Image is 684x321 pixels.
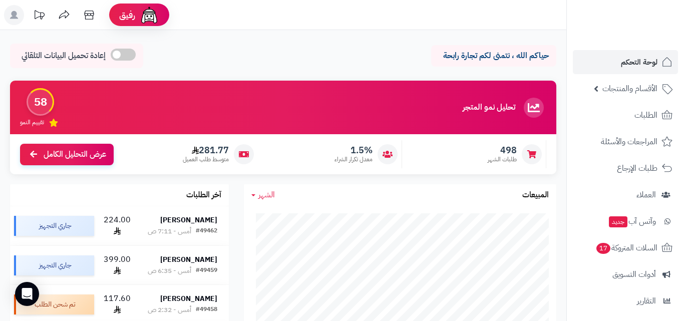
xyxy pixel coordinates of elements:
[20,118,44,127] span: تقييم النمو
[573,289,678,313] a: التقارير
[608,214,656,228] span: وآتس آب
[160,215,217,225] strong: [PERSON_NAME]
[27,5,52,28] a: تحديثات المنصة
[196,266,217,276] div: #49459
[463,103,515,112] h3: تحليل نمو المتجر
[616,28,674,49] img: logo-2.png
[183,155,229,164] span: متوسط طلب العميل
[522,191,549,200] h3: المبيعات
[148,226,191,236] div: أمس - 7:11 ص
[573,50,678,74] a: لوحة التحكم
[439,50,549,62] p: حياكم الله ، نتمنى لكم تجارة رابحة
[334,145,373,156] span: 1.5%
[573,209,678,233] a: وآتس آبجديد
[98,246,136,285] td: 399.00
[637,294,656,308] span: التقارير
[160,293,217,304] strong: [PERSON_NAME]
[573,183,678,207] a: العملاء
[636,188,656,202] span: العملاء
[488,145,517,156] span: 498
[196,305,217,315] div: #49458
[15,282,39,306] div: Open Intercom Messenger
[612,267,656,281] span: أدوات التسويق
[160,254,217,265] strong: [PERSON_NAME]
[573,130,678,154] a: المراجعات والأسئلة
[595,241,657,255] span: السلات المتروكة
[573,103,678,127] a: الطلبات
[44,149,106,160] span: عرض التحليل الكامل
[488,155,517,164] span: طلبات الشهر
[20,144,114,165] a: عرض التحليل الكامل
[98,206,136,245] td: 224.00
[183,145,229,156] span: 281.77
[14,255,94,275] div: جاري التجهيز
[119,9,135,21] span: رفيق
[22,50,106,62] span: إعادة تحميل البيانات التلقائي
[148,266,191,276] div: أمس - 6:35 ص
[14,216,94,236] div: جاري التجهيز
[573,262,678,286] a: أدوات التسويق
[139,5,159,25] img: ai-face.png
[596,243,610,254] span: 17
[148,305,191,315] div: أمس - 2:32 ص
[617,161,657,175] span: طلبات الإرجاع
[609,216,627,227] span: جديد
[14,294,94,314] div: تم شحن الطلب
[573,236,678,260] a: السلات المتروكة17
[251,189,275,201] a: الشهر
[258,189,275,201] span: الشهر
[621,55,657,69] span: لوحة التحكم
[186,191,221,200] h3: آخر الطلبات
[602,82,657,96] span: الأقسام والمنتجات
[573,156,678,180] a: طلبات الإرجاع
[334,155,373,164] span: معدل تكرار الشراء
[196,226,217,236] div: #49462
[601,135,657,149] span: المراجعات والأسئلة
[634,108,657,122] span: الطلبات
